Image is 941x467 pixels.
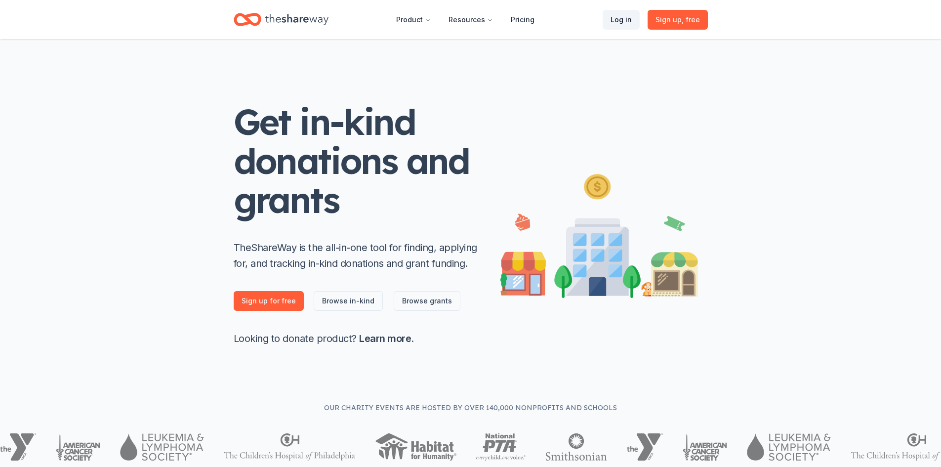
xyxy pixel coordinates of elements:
[683,433,728,461] img: American Cancer Society
[120,433,204,461] img: Leukemia & Lymphoma Society
[359,333,411,344] a: Learn more
[648,10,708,30] a: Sign up, free
[476,433,526,461] img: National PTA
[234,240,481,271] p: TheShareWay is the all-in-one tool for finding, applying for, and tracking in-kind donations and ...
[388,10,439,30] button: Product
[224,433,355,461] img: The Children's Hospital of Philadelphia
[234,8,328,31] a: Home
[545,433,607,461] img: Smithsonian
[627,433,663,461] img: YMCA
[388,8,542,31] nav: Main
[503,10,542,30] a: Pricing
[603,10,640,30] a: Log in
[375,433,456,461] img: Habitat for Humanity
[314,291,383,311] a: Browse in-kind
[234,331,481,346] p: Looking to donate product? .
[234,291,304,311] a: Sign up for free
[747,433,830,461] img: Leukemia & Lymphoma Society
[441,10,501,30] button: Resources
[682,15,700,24] span: , free
[394,291,460,311] a: Browse grants
[234,102,481,220] h1: Get in-kind donations and grants
[655,14,700,26] span: Sign up
[56,433,101,461] img: American Cancer Society
[500,170,698,298] img: Illustration for landing page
